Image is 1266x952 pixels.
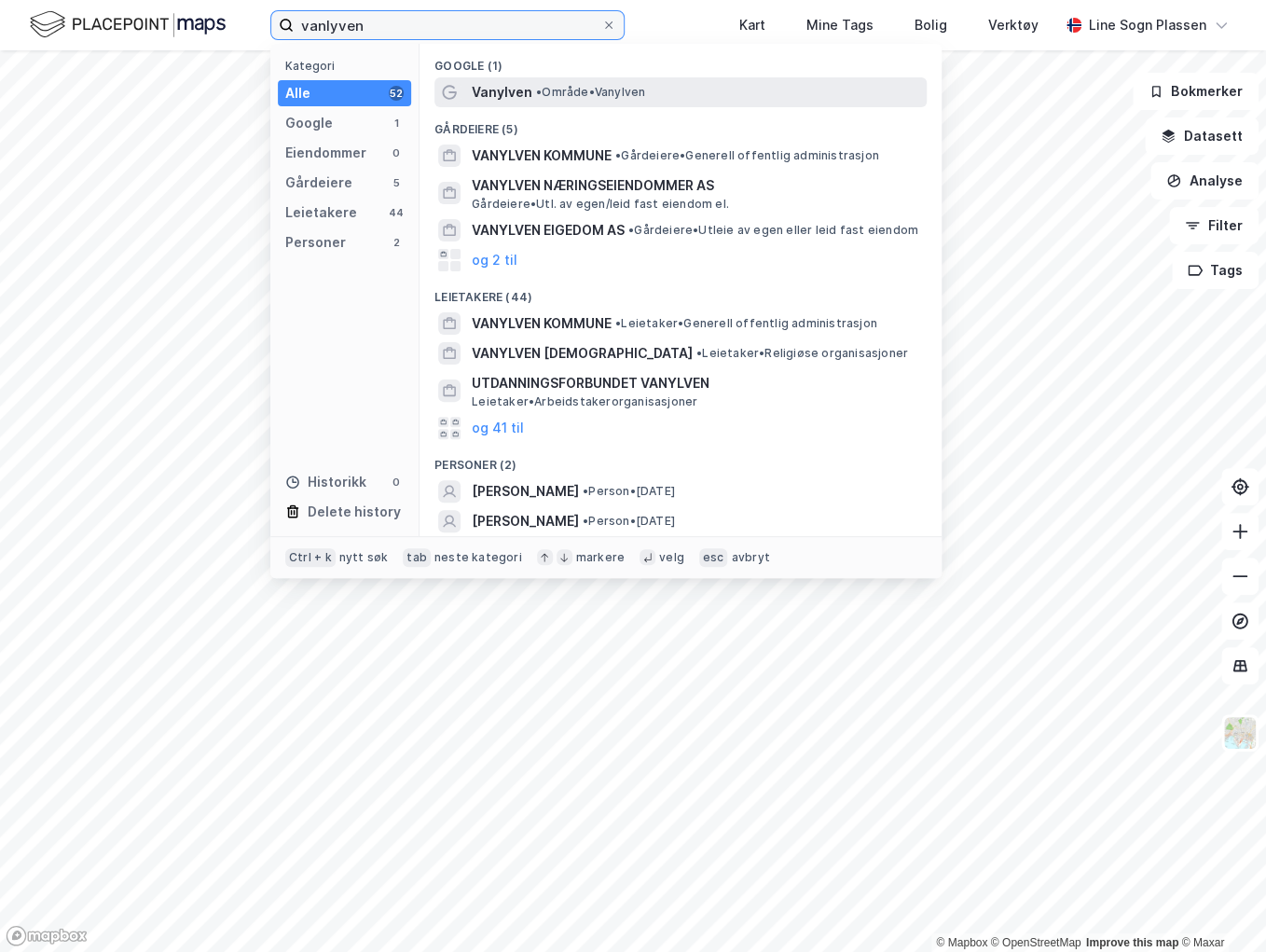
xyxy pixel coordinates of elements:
span: • [628,223,634,237]
div: 0 [389,145,404,160]
span: VANYLVEN KOMMUNE [472,312,612,335]
div: 52 [389,86,404,101]
div: Verktøy [988,14,1039,36]
button: Datasett [1145,117,1259,155]
div: Bolig [915,14,947,36]
div: Kart [739,14,765,36]
button: Filter [1169,207,1259,244]
div: Gårdeiere (5) [420,107,942,141]
div: Google [285,112,333,134]
div: Mine Tags [806,14,874,36]
img: Z [1222,715,1258,751]
div: Alle [285,82,310,104]
button: og 41 til [472,417,524,439]
span: Person • [DATE] [583,484,675,499]
span: VANYLVEN NÆRINGSEIENDOMMER AS [472,174,919,197]
div: Gårdeiere [285,172,352,194]
iframe: Chat Widget [1173,862,1266,952]
span: Område • Vanylven [536,85,645,100]
span: • [536,85,542,99]
input: Søk på adresse, matrikkel, gårdeiere, leietakere eller personer [294,11,601,39]
div: 0 [389,475,404,490]
span: • [615,148,621,162]
button: og 2 til [472,249,517,271]
span: VANYLVEN [DEMOGRAPHIC_DATA] [472,342,693,365]
span: VANYLVEN EIGEDOM AS [472,219,625,241]
div: esc [699,548,728,567]
span: • [615,316,621,330]
div: nytt søk [339,550,389,565]
span: Gårdeiere • Utleie av egen eller leid fast eiendom [628,223,918,238]
a: OpenStreetMap [991,936,1081,949]
span: Gårdeiere • Generell offentlig administrasjon [615,148,879,163]
div: Line Sogn Plassen [1089,14,1206,36]
div: Kategori [285,59,411,73]
button: Tags [1172,252,1259,289]
span: Person • [DATE] [583,514,675,529]
div: Leietakere [285,201,357,224]
span: Leietaker • Religiøse organisasjoner [696,346,908,361]
div: markere [576,550,625,565]
span: Leietaker • Generell offentlig administrasjon [615,316,877,331]
a: Improve this map [1086,936,1178,949]
span: [PERSON_NAME] [472,510,579,532]
span: • [696,346,702,360]
div: Leietakere (44) [420,275,942,309]
span: Gårdeiere • Utl. av egen/leid fast eiendom el. [472,197,729,212]
div: 2 [389,235,404,250]
div: 44 [389,205,404,220]
div: Eiendommer [285,142,366,164]
div: avbryt [731,550,769,565]
span: VANYLVEN KOMMUNE [472,145,612,167]
div: Delete history [308,501,401,523]
a: Mapbox [936,936,987,949]
div: Google (1) [420,44,942,77]
span: UTDANNINGSFORBUNDET VANYLVEN [472,372,919,394]
span: Vanylven [472,81,532,103]
span: Leietaker • Arbeidstakerorganisasjoner [472,394,697,409]
div: 1 [389,116,404,131]
span: • [583,484,588,498]
div: Ctrl + k [285,548,336,567]
div: 5 [389,175,404,190]
img: logo.f888ab2527a4732fd821a326f86c7f29.svg [30,8,226,41]
a: Mapbox homepage [6,925,88,946]
div: tab [403,548,431,567]
div: velg [659,550,684,565]
div: Personer (2) [420,443,942,476]
button: Analyse [1150,162,1259,200]
div: Personer [285,231,346,254]
div: Historikk [285,471,366,493]
button: Bokmerker [1133,73,1259,110]
span: [PERSON_NAME] [472,480,579,503]
div: neste kategori [434,550,522,565]
span: • [583,514,588,528]
div: Kontrollprogram for chat [1173,862,1266,952]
